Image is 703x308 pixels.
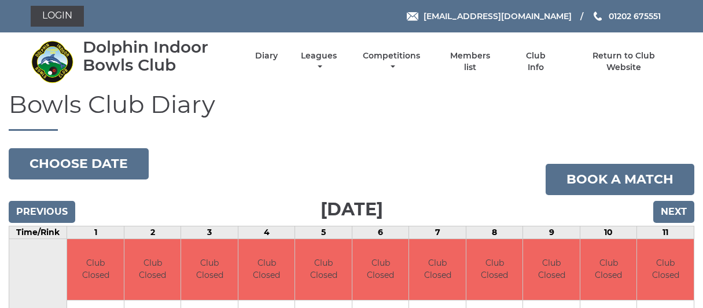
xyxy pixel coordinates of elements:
td: 11 [637,226,694,239]
a: Members list [443,50,496,73]
td: 10 [580,226,637,239]
td: 4 [238,226,295,239]
td: Time/Rink [9,226,67,239]
a: Diary [255,50,278,61]
td: 5 [295,226,352,239]
td: 6 [352,226,409,239]
td: Club Closed [409,239,466,300]
td: Club Closed [181,239,238,300]
input: Next [653,201,694,223]
input: Previous [9,201,75,223]
a: Competitions [360,50,424,73]
h1: Bowls Club Diary [9,91,694,131]
td: Club Closed [523,239,580,300]
td: Club Closed [238,239,295,300]
span: [EMAIL_ADDRESS][DOMAIN_NAME] [424,11,572,21]
td: 7 [409,226,466,239]
td: Club Closed [67,239,124,300]
td: 2 [124,226,181,239]
a: Return to Club Website [575,50,672,73]
td: 1 [67,226,124,239]
td: 8 [466,226,523,239]
td: Club Closed [124,239,181,300]
a: Club Info [517,50,555,73]
span: 01202 675551 [609,11,661,21]
a: Phone us 01202 675551 [592,10,661,23]
td: 3 [181,226,238,239]
a: Book a match [546,164,694,195]
td: Club Closed [466,239,523,300]
img: Email [407,12,418,21]
td: Club Closed [580,239,637,300]
td: Club Closed [637,239,694,300]
a: Email [EMAIL_ADDRESS][DOMAIN_NAME] [407,10,572,23]
a: Login [31,6,84,27]
button: Choose date [9,148,149,179]
div: Dolphin Indoor Bowls Club [83,38,235,74]
td: Club Closed [352,239,409,300]
img: Dolphin Indoor Bowls Club [31,40,74,83]
td: Club Closed [295,239,352,300]
td: 9 [523,226,580,239]
img: Phone us [594,12,602,21]
a: Leagues [298,50,340,73]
